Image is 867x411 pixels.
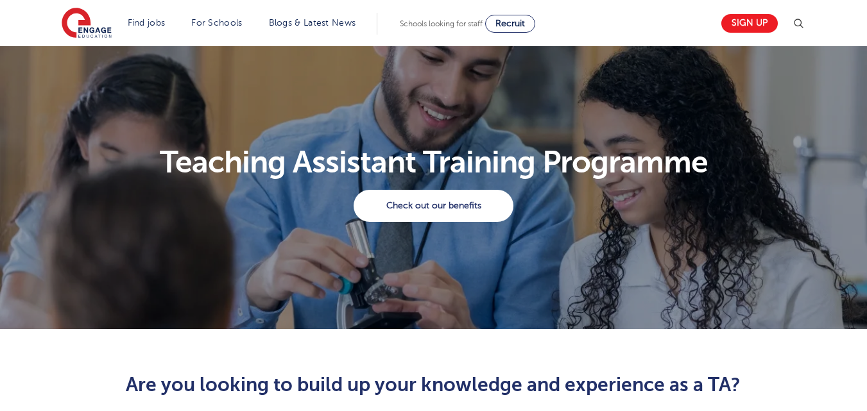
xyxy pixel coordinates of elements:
img: Engage Education [62,8,112,40]
a: Blogs & Latest News [269,18,356,28]
span: Are you looking to build up your knowledge and experience as a TA? [126,374,741,396]
a: Find jobs [128,18,166,28]
span: Recruit [495,19,525,28]
a: Sign up [721,14,778,33]
h1: Teaching Assistant Training Programme [54,147,813,178]
a: For Schools [191,18,242,28]
a: Recruit [485,15,535,33]
span: Schools looking for staff [400,19,483,28]
a: Check out our benefits [354,190,513,222]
